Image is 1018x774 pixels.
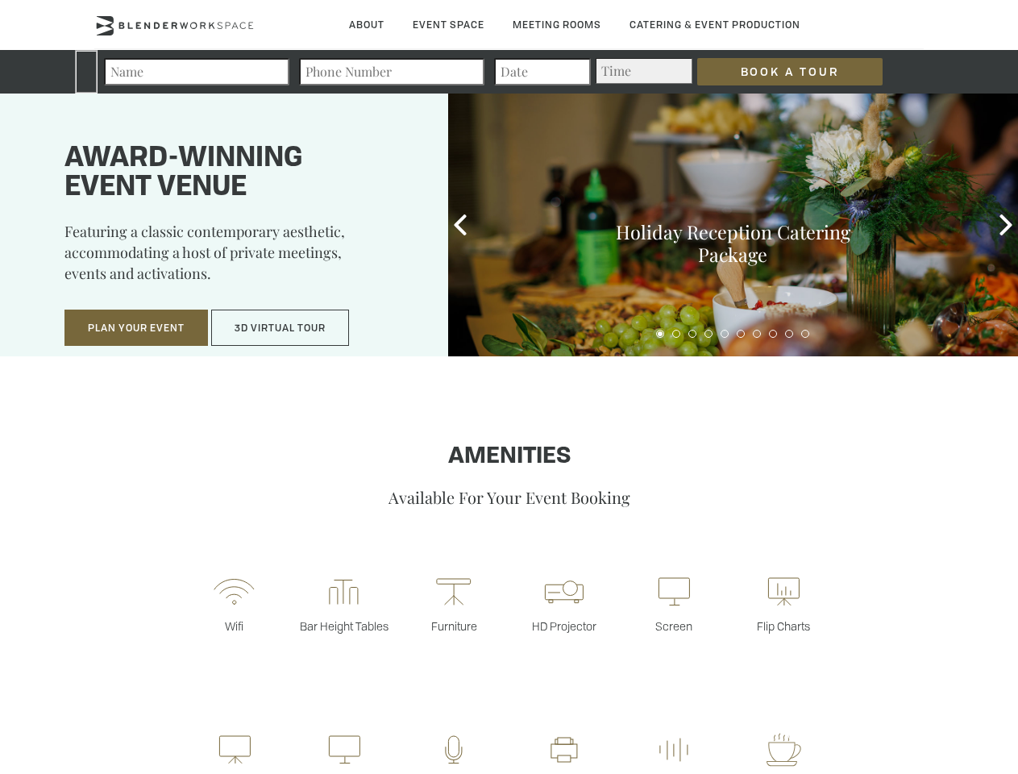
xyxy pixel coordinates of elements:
p: Featuring a classic contemporary aesthetic, accommodating a host of private meetings, events and ... [64,221,408,295]
a: Holiday Reception Catering Package [616,219,850,267]
input: Phone Number [299,58,484,85]
input: Name [104,58,289,85]
p: Wifi [179,618,289,634]
p: Furniture [399,618,509,634]
input: Book a Tour [697,58,883,85]
p: HD Projector [509,618,619,634]
input: Date [494,58,591,85]
p: Bar Height Tables [289,618,399,634]
h1: Award-winning event venue [64,144,408,202]
button: 3D Virtual Tour [211,310,349,347]
p: Flip Charts [729,618,838,634]
p: Screen [619,618,729,634]
button: Plan Your Event [64,310,208,347]
p: Available For Your Event Booking [51,486,967,508]
h1: Amenities [51,444,967,470]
